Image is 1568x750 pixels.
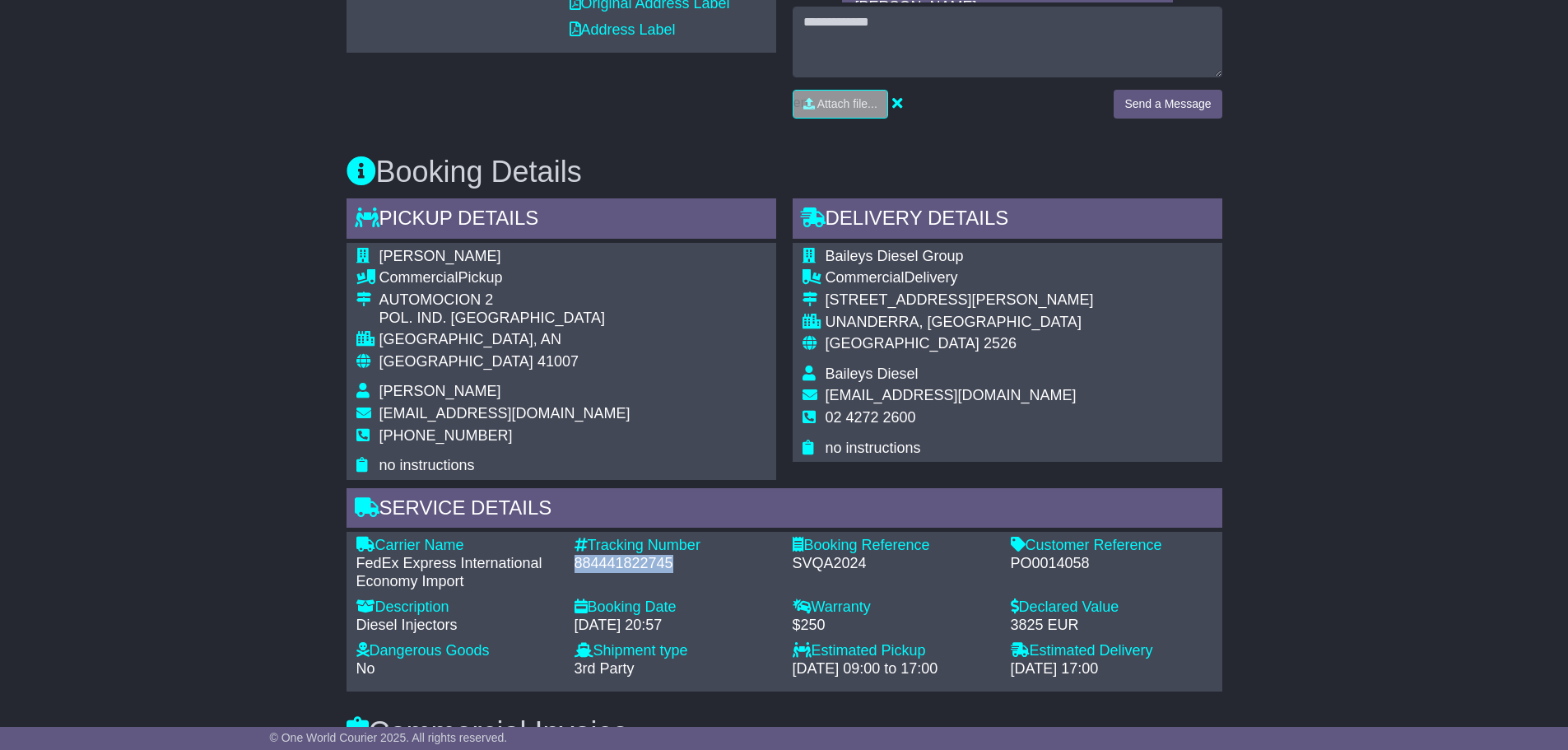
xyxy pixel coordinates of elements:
[1011,617,1212,635] div: 3825 EUR
[537,353,579,370] span: 41007
[379,269,458,286] span: Commercial
[793,599,994,617] div: Warranty
[347,488,1222,533] div: Service Details
[826,248,964,264] span: Baileys Diesel Group
[826,387,1077,403] span: [EMAIL_ADDRESS][DOMAIN_NAME]
[347,716,1222,749] h3: Commercial Invoice
[826,291,1094,310] div: [STREET_ADDRESS][PERSON_NAME]
[379,405,630,422] span: [EMAIL_ADDRESS][DOMAIN_NAME]
[1114,90,1221,119] button: Send a Message
[575,660,635,677] span: 3rd Party
[1011,642,1212,660] div: Estimated Delivery
[793,537,994,555] div: Booking Reference
[984,335,1017,352] span: 2526
[347,156,1222,189] h3: Booking Details
[575,642,776,660] div: Shipment type
[826,335,979,352] span: [GEOGRAPHIC_DATA]
[575,599,776,617] div: Booking Date
[826,409,916,426] span: 02 4272 2600
[793,617,994,635] div: $250
[575,537,776,555] div: Tracking Number
[356,642,558,660] div: Dangerous Goods
[270,731,508,744] span: © One World Courier 2025. All rights reserved.
[575,555,776,573] div: 884441822745
[1011,599,1212,617] div: Declared Value
[826,269,905,286] span: Commercial
[379,291,630,310] div: AUTOMOCION 2
[379,331,630,349] div: [GEOGRAPHIC_DATA], AN
[379,353,533,370] span: [GEOGRAPHIC_DATA]
[379,310,630,328] div: POL. IND. [GEOGRAPHIC_DATA]
[356,537,558,555] div: Carrier Name
[379,269,630,287] div: Pickup
[356,617,558,635] div: Diesel Injectors
[826,269,1094,287] div: Delivery
[379,457,475,473] span: no instructions
[356,599,558,617] div: Description
[826,366,919,382] span: Baileys Diesel
[1011,660,1212,678] div: [DATE] 17:00
[1011,537,1212,555] div: Customer Reference
[570,21,676,38] a: Address Label
[826,314,1094,332] div: UNANDERRA, [GEOGRAPHIC_DATA]
[379,427,513,444] span: [PHONE_NUMBER]
[826,440,921,456] span: no instructions
[793,660,994,678] div: [DATE] 09:00 to 17:00
[793,555,994,573] div: SVQA2024
[356,555,558,590] div: FedEx Express International Economy Import
[379,248,501,264] span: [PERSON_NAME]
[1011,555,1212,573] div: PO0014058
[379,383,501,399] span: [PERSON_NAME]
[347,198,776,243] div: Pickup Details
[793,642,994,660] div: Estimated Pickup
[356,660,375,677] span: No
[575,617,776,635] div: [DATE] 20:57
[793,198,1222,243] div: Delivery Details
